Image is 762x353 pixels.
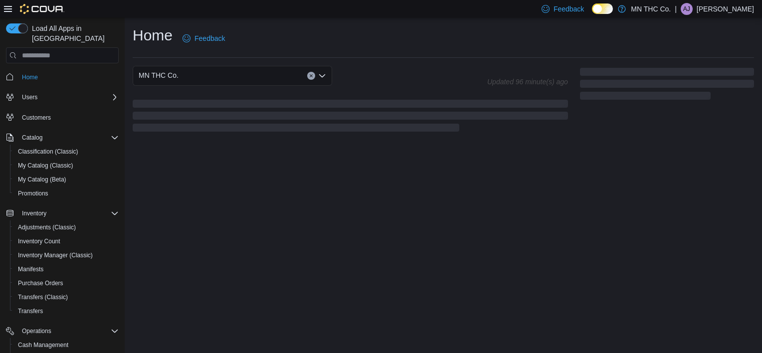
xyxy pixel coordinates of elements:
[18,279,63,287] span: Purchase Orders
[22,134,42,142] span: Catalog
[10,234,123,248] button: Inventory Count
[2,90,123,104] button: Users
[22,114,51,122] span: Customers
[18,237,60,245] span: Inventory Count
[18,189,48,197] span: Promotions
[14,174,119,185] span: My Catalog (Beta)
[139,69,179,81] span: MN THC Co.
[14,160,119,172] span: My Catalog (Classic)
[14,235,64,247] a: Inventory Count
[14,187,119,199] span: Promotions
[14,221,119,233] span: Adjustments (Classic)
[487,78,568,86] p: Updated 96 minute(s) ago
[14,160,77,172] a: My Catalog (Classic)
[194,33,225,43] span: Feedback
[14,187,52,199] a: Promotions
[10,262,123,276] button: Manifests
[14,263,47,275] a: Manifests
[14,235,119,247] span: Inventory Count
[14,174,70,185] a: My Catalog (Beta)
[28,23,119,43] span: Load All Apps in [GEOGRAPHIC_DATA]
[2,110,123,125] button: Customers
[18,162,73,170] span: My Catalog (Classic)
[14,291,119,303] span: Transfers (Classic)
[681,3,693,15] div: Abbey Johnson
[18,325,119,337] span: Operations
[14,249,97,261] a: Inventory Manager (Classic)
[18,325,55,337] button: Operations
[10,159,123,173] button: My Catalog (Classic)
[133,25,173,45] h1: Home
[14,277,67,289] a: Purchase Orders
[318,72,326,80] button: Open list of options
[697,3,754,15] p: [PERSON_NAME]
[683,3,690,15] span: AJ
[18,132,46,144] button: Catalog
[2,131,123,145] button: Catalog
[18,207,119,219] span: Inventory
[14,221,80,233] a: Adjustments (Classic)
[18,265,43,273] span: Manifests
[2,69,123,84] button: Home
[14,146,82,158] a: Classification (Classic)
[10,145,123,159] button: Classification (Classic)
[18,341,68,349] span: Cash Management
[22,73,38,81] span: Home
[10,248,123,262] button: Inventory Manager (Classic)
[22,327,51,335] span: Operations
[18,251,93,259] span: Inventory Manager (Classic)
[22,93,37,101] span: Users
[14,146,119,158] span: Classification (Classic)
[10,338,123,352] button: Cash Management
[133,102,568,134] span: Loading
[18,91,41,103] button: Users
[14,339,72,351] a: Cash Management
[10,304,123,318] button: Transfers
[18,71,42,83] a: Home
[554,4,584,14] span: Feedback
[631,3,671,15] p: MN THC Co.
[179,28,229,48] a: Feedback
[18,207,50,219] button: Inventory
[22,209,46,217] span: Inventory
[580,70,754,102] span: Loading
[10,276,123,290] button: Purchase Orders
[18,132,119,144] span: Catalog
[2,324,123,338] button: Operations
[592,3,613,14] input: Dark Mode
[10,173,123,186] button: My Catalog (Beta)
[18,293,68,301] span: Transfers (Classic)
[14,277,119,289] span: Purchase Orders
[14,249,119,261] span: Inventory Manager (Classic)
[18,148,78,156] span: Classification (Classic)
[18,176,66,183] span: My Catalog (Beta)
[10,186,123,200] button: Promotions
[20,4,64,14] img: Cova
[307,72,315,80] button: Clear input
[18,111,119,124] span: Customers
[10,220,123,234] button: Adjustments (Classic)
[18,70,119,83] span: Home
[2,206,123,220] button: Inventory
[18,223,76,231] span: Adjustments (Classic)
[14,305,47,317] a: Transfers
[18,91,119,103] span: Users
[14,291,72,303] a: Transfers (Classic)
[675,3,677,15] p: |
[14,305,119,317] span: Transfers
[18,112,55,124] a: Customers
[14,263,119,275] span: Manifests
[10,290,123,304] button: Transfers (Classic)
[14,339,119,351] span: Cash Management
[18,307,43,315] span: Transfers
